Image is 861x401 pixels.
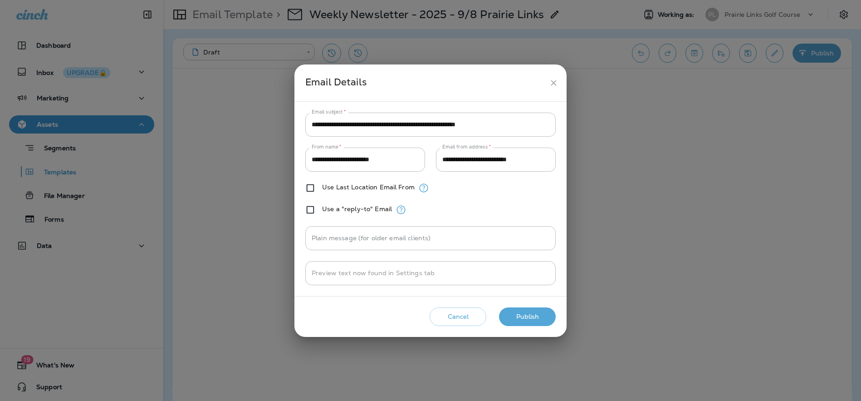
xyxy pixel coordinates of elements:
label: Use a "reply-to" Email [322,205,392,213]
label: From name [312,144,342,150]
label: Email from address [442,144,491,150]
button: Cancel [430,307,486,326]
div: Email Details [305,74,545,91]
button: Publish [499,307,556,326]
label: Email subject [312,109,346,115]
button: close [545,74,562,91]
label: Use Last Location Email From [322,183,415,191]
